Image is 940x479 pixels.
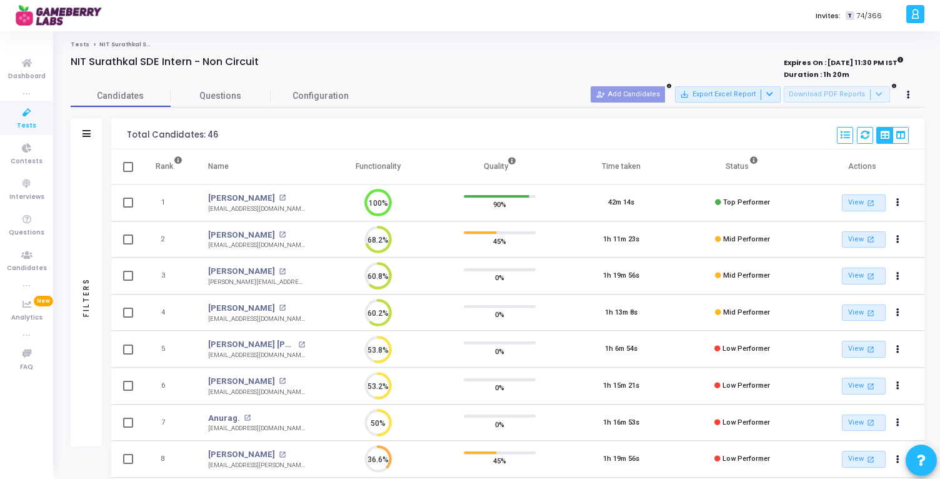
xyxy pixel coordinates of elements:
[495,381,504,394] span: 0%
[279,231,286,238] mat-icon: open_in_new
[602,159,641,173] div: Time taken
[889,231,906,248] button: Actions
[142,368,196,405] td: 6
[889,451,906,468] button: Actions
[495,308,504,321] span: 0%
[722,418,770,426] span: Low Performer
[876,127,909,144] div: View Options
[603,234,639,245] div: 1h 11m 23s
[816,11,841,21] label: Invites:
[722,381,770,390] span: Low Performer
[723,271,770,280] span: Mid Performer
[842,305,886,321] a: View
[603,271,639,281] div: 1h 19m 56s
[784,86,890,103] button: Download PDF Reports
[298,341,305,348] mat-icon: open_in_new
[8,71,46,82] span: Dashboard
[605,344,637,355] div: 1h 6m 54s
[803,149,924,184] th: Actions
[208,159,229,173] div: Name
[142,331,196,368] td: 5
[208,241,305,250] div: [EMAIL_ADDRESS][DOMAIN_NAME]
[208,351,305,360] div: [EMAIL_ADDRESS][DOMAIN_NAME]
[866,417,876,428] mat-icon: open_in_new
[842,378,886,395] a: View
[142,221,196,258] td: 2
[680,90,689,99] mat-icon: save_alt
[9,192,44,203] span: Interviews
[842,231,886,248] a: View
[292,89,349,103] span: Configuration
[208,424,305,433] div: [EMAIL_ADDRESS][DOMAIN_NAME]
[317,149,439,184] th: Functionality
[142,295,196,331] td: 4
[20,362,33,373] span: FAQ
[866,198,876,208] mat-icon: open_in_new
[591,86,665,103] button: Add Candidates
[208,375,275,388] a: [PERSON_NAME]
[208,412,240,425] a: Anurag.
[208,461,305,470] div: [EMAIL_ADDRESS][PERSON_NAME][DOMAIN_NAME]
[866,308,876,318] mat-icon: open_in_new
[784,54,904,68] strong: Expires On : [DATE] 11:30 PM IST
[208,388,305,397] div: [EMAIL_ADDRESS][DOMAIN_NAME]
[493,234,506,247] span: 45%
[495,271,504,284] span: 0%
[866,344,876,355] mat-icon: open_in_new
[208,338,295,351] a: [PERSON_NAME] [PERSON_NAME]
[71,89,171,103] span: Candidates
[866,271,876,281] mat-icon: open_in_new
[605,308,637,318] div: 1h 13m 8s
[603,454,639,465] div: 1h 19m 56s
[784,69,849,79] strong: Duration : 1h 20m
[675,86,781,103] button: Export Excel Report
[208,448,275,461] a: [PERSON_NAME]
[208,278,305,287] div: [PERSON_NAME][EMAIL_ADDRESS][DOMAIN_NAME]
[279,451,286,458] mat-icon: open_in_new
[603,381,639,391] div: 1h 15m 21s
[16,3,109,28] img: logo
[603,418,639,428] div: 1h 16m 53s
[244,415,251,421] mat-icon: open_in_new
[723,308,770,316] span: Mid Performer
[142,149,196,184] th: Rank
[889,268,906,285] button: Actions
[722,345,770,353] span: Low Performer
[596,90,605,99] mat-icon: person_add_alt
[208,315,305,324] div: [EMAIL_ADDRESS][DOMAIN_NAME]
[889,304,906,321] button: Actions
[142,258,196,295] td: 3
[208,192,275,204] a: [PERSON_NAME]
[866,381,876,391] mat-icon: open_in_new
[9,228,44,238] span: Questions
[682,149,803,184] th: Status
[208,229,275,241] a: [PERSON_NAME]
[71,41,89,48] a: Tests
[208,204,305,214] div: [EMAIL_ADDRESS][DOMAIN_NAME]
[71,56,259,68] h4: NIT Surathkal SDE Intern - Non Circuit
[142,441,196,478] td: 8
[171,89,271,103] span: Questions
[846,11,854,21] span: T
[142,405,196,441] td: 7
[208,302,275,315] a: [PERSON_NAME]
[842,451,886,468] a: View
[34,296,53,306] span: New
[722,455,770,463] span: Low Performer
[71,41,924,49] nav: breadcrumb
[889,414,906,431] button: Actions
[493,455,506,467] span: 45%
[866,454,876,465] mat-icon: open_in_new
[11,156,42,167] span: Contests
[857,11,882,21] span: 74/366
[495,418,504,430] span: 0%
[842,268,886,285] a: View
[493,198,506,211] span: 90%
[842,194,886,211] a: View
[608,198,634,208] div: 42m 14s
[279,378,286,385] mat-icon: open_in_new
[889,378,906,395] button: Actions
[889,194,906,212] button: Actions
